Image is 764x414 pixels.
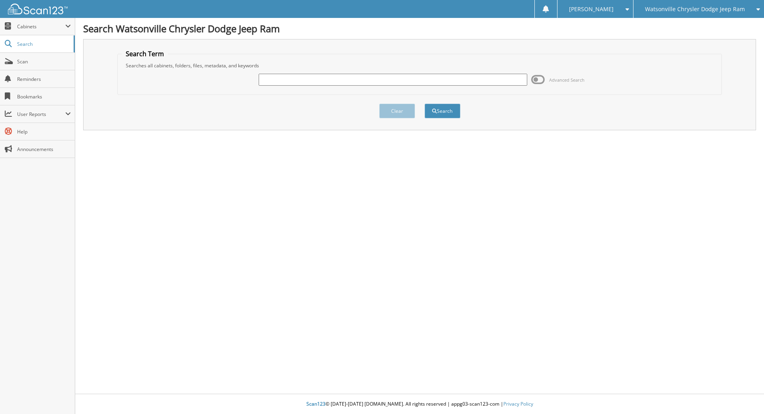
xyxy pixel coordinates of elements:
span: Search [17,41,70,47]
span: Scan123 [306,400,325,407]
button: Clear [379,104,415,118]
button: Search [425,104,460,118]
span: Cabinets [17,23,65,30]
span: Bookmarks [17,93,71,100]
span: Reminders [17,76,71,82]
span: Help [17,128,71,135]
h1: Search Watsonville Chrysler Dodge Jeep Ram [83,22,756,35]
a: Privacy Policy [503,400,533,407]
span: Watsonville Chrysler Dodge Jeep Ram [645,7,745,12]
span: User Reports [17,111,65,118]
legend: Search Term [122,49,168,58]
div: Searches all cabinets, folders, files, metadata, and keywords [122,62,718,69]
span: Scan [17,58,71,65]
span: Announcements [17,146,71,153]
iframe: Chat Widget [724,376,764,414]
span: Advanced Search [549,77,585,83]
img: scan123-logo-white.svg [8,4,68,14]
div: © [DATE]-[DATE] [DOMAIN_NAME]. All rights reserved | appg03-scan123-com | [75,394,764,414]
span: [PERSON_NAME] [569,7,614,12]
